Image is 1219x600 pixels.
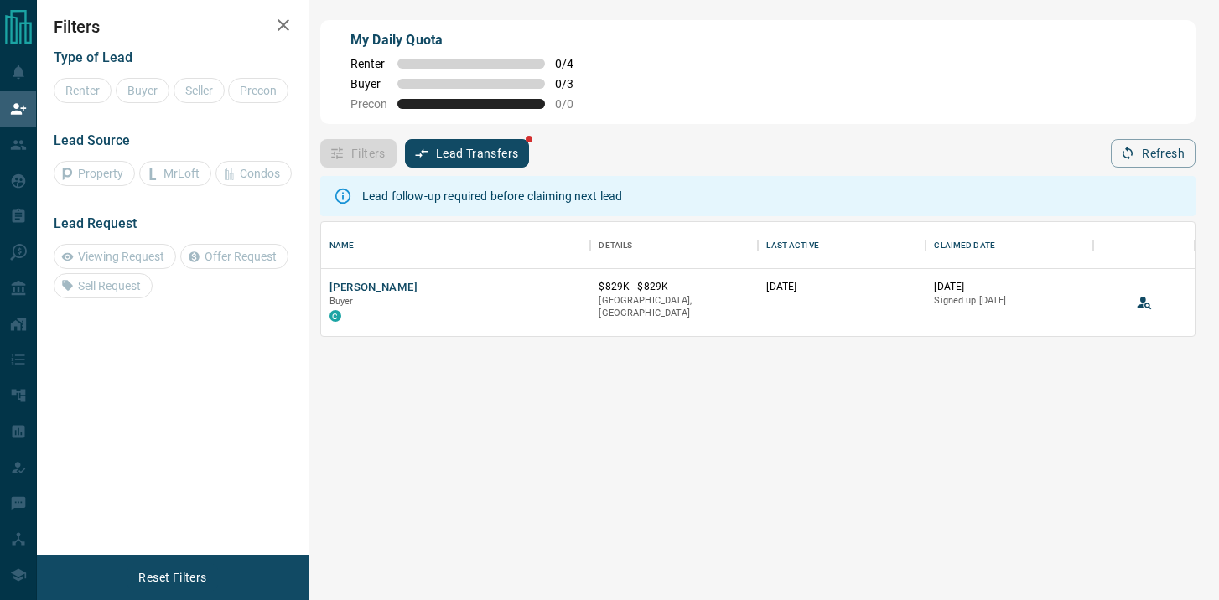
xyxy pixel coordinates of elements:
[599,280,750,294] p: $829K - $829K
[555,97,592,111] span: 0 / 0
[934,222,995,269] div: Claimed Date
[1132,290,1157,315] button: View Lead
[599,222,632,269] div: Details
[926,222,1093,269] div: Claimed Date
[934,294,1085,308] p: Signed up [DATE]
[54,49,132,65] span: Type of Lead
[362,181,622,211] div: Lead follow-up required before claiming next lead
[766,222,818,269] div: Last Active
[54,17,292,37] h2: Filters
[555,57,592,70] span: 0 / 4
[1111,139,1196,168] button: Refresh
[405,139,530,168] button: Lead Transfers
[599,294,750,320] p: [GEOGRAPHIC_DATA], [GEOGRAPHIC_DATA]
[350,57,387,70] span: Renter
[1136,294,1153,311] svg: View Lead
[758,222,926,269] div: Last Active
[127,563,217,592] button: Reset Filters
[54,132,130,148] span: Lead Source
[329,296,354,307] span: Buyer
[321,222,590,269] div: Name
[329,222,355,269] div: Name
[766,280,917,294] p: [DATE]
[934,280,1085,294] p: [DATE]
[350,30,592,50] p: My Daily Quota
[54,215,137,231] span: Lead Request
[590,222,758,269] div: Details
[329,310,341,322] div: condos.ca
[329,280,418,296] button: [PERSON_NAME]
[555,77,592,91] span: 0 / 3
[350,77,387,91] span: Buyer
[350,97,387,111] span: Precon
